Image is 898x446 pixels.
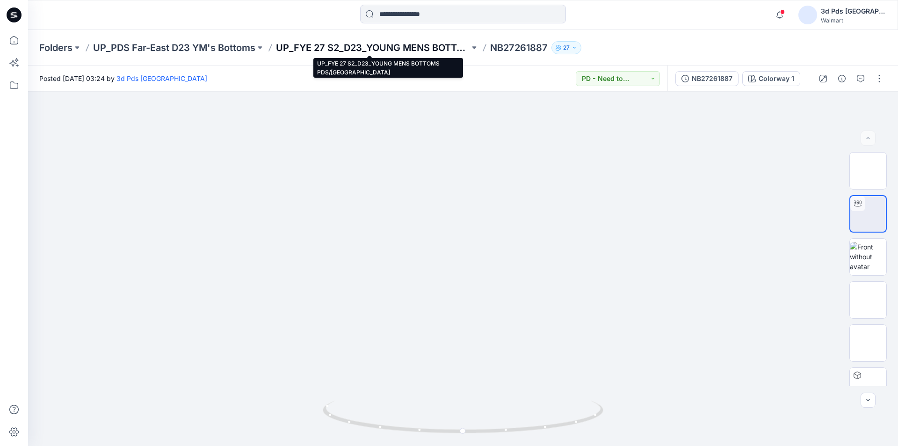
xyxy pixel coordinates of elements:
div: Colorway 1 [759,73,794,84]
a: UP_FYE 27 S2_D23_YOUNG MENS BOTTOMS PDS/[GEOGRAPHIC_DATA] [276,41,470,54]
div: NB27261887 [692,73,732,84]
div: Walmart [821,17,886,24]
div: 3d Pds [GEOGRAPHIC_DATA] [821,6,886,17]
span: Posted [DATE] 03:24 by [39,73,207,83]
img: Turntable with Avatar [850,199,886,228]
a: UP_PDS Far-East D23 YM's Bottoms [93,41,255,54]
button: NB27261887 [675,71,739,86]
p: 27 [563,43,570,53]
button: Colorway 1 [742,71,800,86]
button: 27 [551,41,581,54]
img: avatar [798,6,817,24]
a: 3d Pds [GEOGRAPHIC_DATA] [116,74,207,82]
button: Details [834,71,849,86]
a: Folders [39,41,72,54]
img: Front without avatar [850,242,886,271]
p: NB27261887 [490,41,548,54]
